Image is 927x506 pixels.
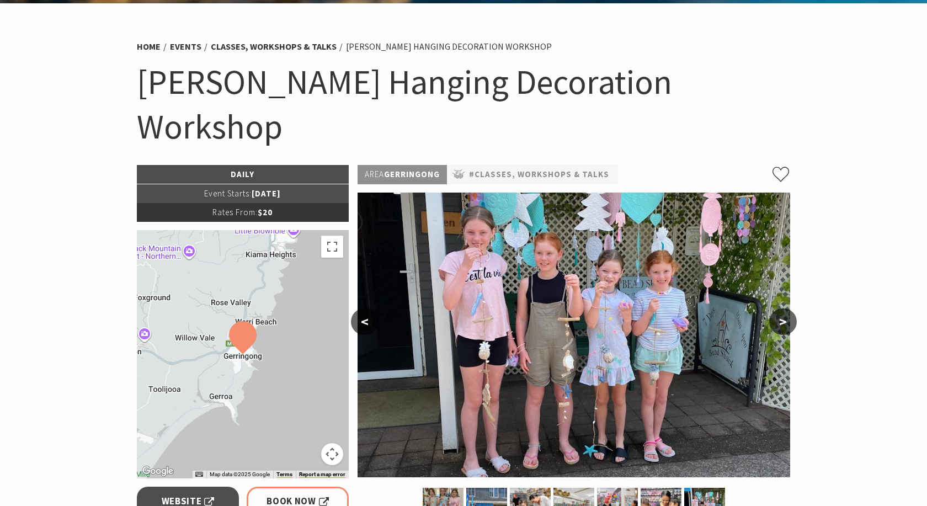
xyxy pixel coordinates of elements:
[351,308,379,335] button: <
[137,41,161,52] a: Home
[358,193,790,477] img: Smiles all round after making this workshop project
[346,40,552,54] li: [PERSON_NAME] Hanging Decoration Workshop
[137,60,790,148] h1: [PERSON_NAME] Hanging Decoration Workshop
[137,165,349,184] p: Daily
[170,41,201,52] a: Events
[321,443,343,465] button: Map camera controls
[210,471,270,477] span: Map data ©2025 Google
[358,165,447,184] p: Gerringong
[137,184,349,203] p: [DATE]
[299,471,345,478] a: Report a map error
[195,471,203,478] button: Keyboard shortcuts
[212,207,258,217] span: Rates From:
[769,308,797,335] button: >
[140,464,176,478] a: Open this area in Google Maps (opens a new window)
[365,169,384,179] span: Area
[140,464,176,478] img: Google
[276,471,292,478] a: Terms (opens in new tab)
[321,236,343,258] button: Toggle fullscreen view
[469,168,609,182] a: #Classes, Workshops & Talks
[204,188,252,199] span: Event Starts:
[137,203,349,222] p: $20
[211,41,337,52] a: Classes, Workshops & Talks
